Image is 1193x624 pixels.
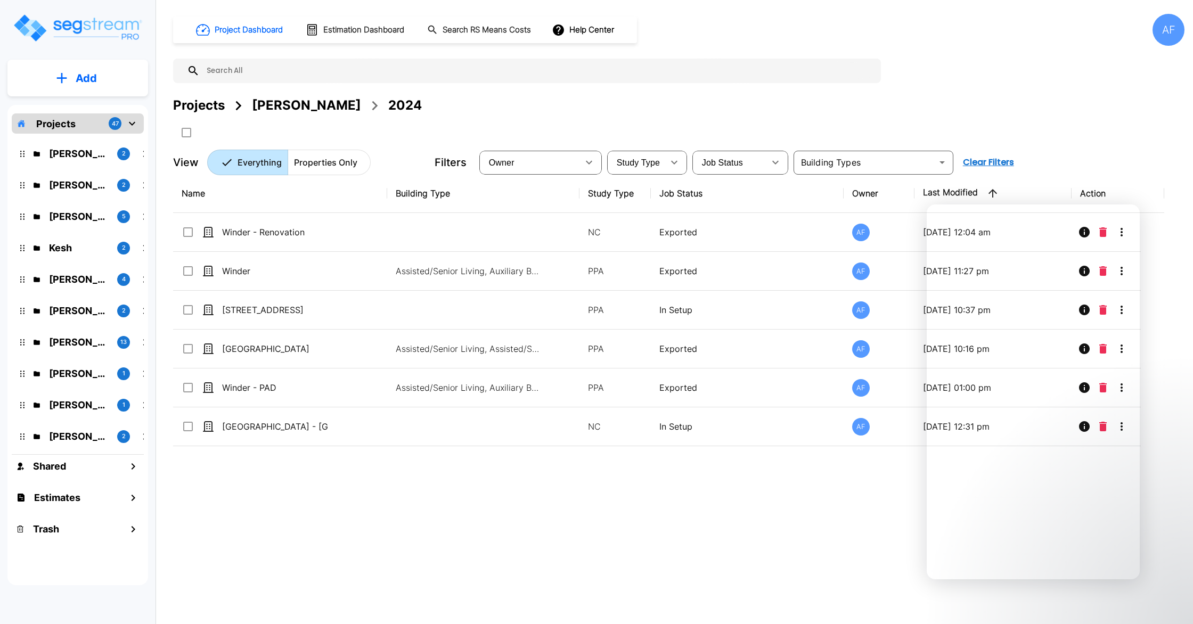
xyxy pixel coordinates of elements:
p: 1 [122,369,125,378]
button: Everything [207,150,288,175]
div: [PERSON_NAME] [252,96,361,115]
p: Add [76,70,97,86]
p: Exported [659,226,835,239]
p: Winder - PAD [222,381,329,394]
th: Study Type [579,174,651,213]
p: Isaak Markovitz [49,335,109,349]
div: Select [694,147,765,177]
p: PPA [588,381,642,394]
img: Logo [12,13,143,43]
div: Platform [207,150,371,175]
button: Properties Only [288,150,371,175]
p: PPA [588,303,642,316]
h1: Estimates [34,490,80,505]
p: 2 [122,243,126,252]
p: NC [588,420,642,433]
p: [DATE] 10:16 pm [923,342,1063,355]
div: AF [852,418,870,436]
p: Projects [36,117,76,131]
p: Ari Eisenman [49,178,109,192]
p: NC [588,226,642,239]
p: Knoble [49,429,109,444]
div: Select [609,147,664,177]
p: Michael Heinemann [49,366,109,381]
th: Last Modified [914,174,1072,213]
p: PPA [588,265,642,277]
div: AF [852,379,870,397]
p: 1 [122,400,125,409]
p: 2 [122,306,126,315]
p: PPA [588,342,642,355]
button: Estimation Dashboard [301,19,410,41]
p: Kesh [49,241,109,255]
p: [GEOGRAPHIC_DATA] [222,342,329,355]
p: Chuny Herzka [49,303,109,318]
th: Owner [844,174,915,213]
p: Properties Only [294,156,357,169]
button: Open [935,155,950,170]
p: Winder [222,265,329,277]
h1: Project Dashboard [215,24,283,36]
div: AF [1153,14,1184,46]
p: [DATE] 12:04 am [923,226,1063,239]
p: In Setup [659,303,835,316]
p: [DATE] 10:37 pm [923,303,1063,316]
p: Filters [435,154,467,170]
p: 2 [122,180,126,190]
p: Everything [238,156,282,169]
button: Help Center [550,20,618,40]
div: AF [852,224,870,241]
p: 13 [120,338,127,347]
p: 5 [122,212,126,221]
th: Action [1072,174,1164,213]
p: Asher Silverberg [49,398,109,412]
button: Add [7,63,148,94]
span: Owner [489,158,514,167]
p: [DATE] 11:27 pm [923,265,1063,277]
p: Exported [659,265,835,277]
span: Study Type [617,158,660,167]
button: Search RS Means Costs [423,20,537,40]
button: Project Dashboard [192,18,289,42]
div: 2024 [388,96,422,115]
p: 47 [112,119,119,128]
th: Building Type [387,174,579,213]
p: 4 [122,275,126,284]
p: Exported [659,342,835,355]
div: Select [481,147,578,177]
p: Assisted/Senior Living, Auxiliary Building, Assisted/Senior Living Site [396,381,540,394]
div: AF [852,301,870,319]
h1: Estimation Dashboard [323,24,404,36]
h1: Shared [33,459,66,473]
p: Winder - Renovation [222,226,329,239]
input: Search All [200,59,876,83]
h1: Search RS Means Costs [443,24,531,36]
button: SelectAll [176,122,197,143]
div: AF [852,262,870,280]
p: Josh Strum [49,272,109,286]
iframe: Intercom live chat [927,204,1140,579]
h1: Trash [33,522,59,536]
p: Jay Hershowitz [49,209,109,224]
p: [GEOGRAPHIC_DATA] - [GEOGRAPHIC_DATA] [222,420,329,433]
p: View [173,154,199,170]
p: Barry Donath [49,146,109,161]
p: 2 [122,149,126,158]
p: In Setup [659,420,835,433]
p: [DATE] 12:31 pm [923,420,1063,433]
button: Clear Filters [959,152,1018,173]
p: Assisted/Senior Living, Assisted/Senior Living Site [396,342,540,355]
iframe: Intercom live chat [1114,588,1140,613]
p: 2 [122,432,126,441]
p: [STREET_ADDRESS] [222,303,329,316]
input: Building Types [797,155,933,170]
p: [DATE] 01:00 pm [923,381,1063,394]
div: Projects [173,96,225,115]
p: Assisted/Senior Living, Auxiliary Building, Assisted/Senior Living Site [396,265,540,277]
span: Job Status [702,158,743,167]
div: AF [852,340,870,358]
p: Exported [659,381,835,394]
th: Name [173,174,387,213]
th: Job Status [651,174,843,213]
